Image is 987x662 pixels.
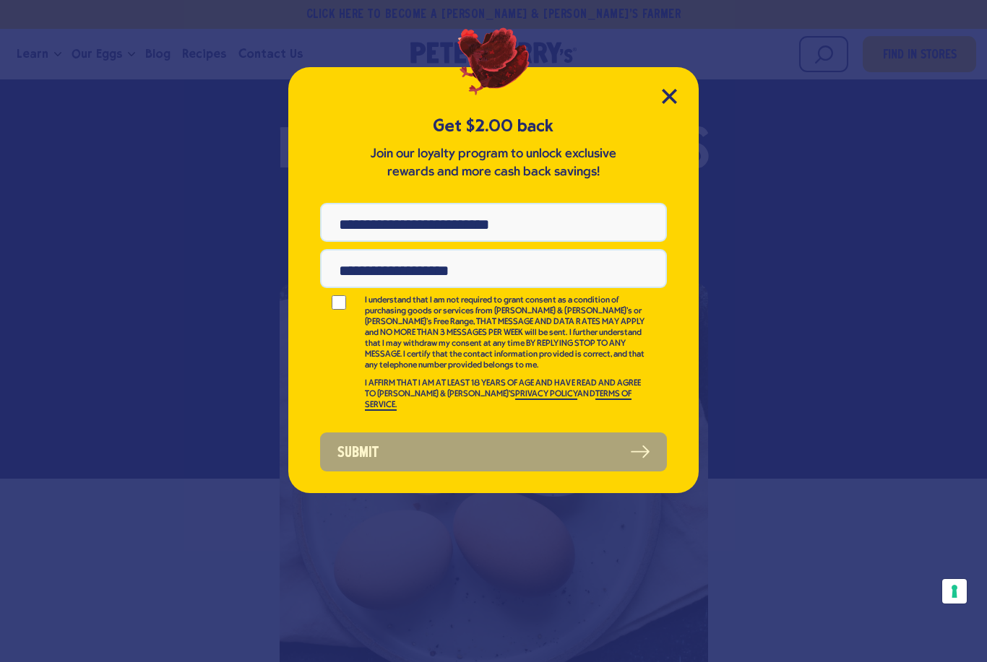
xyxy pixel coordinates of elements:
[367,145,620,181] p: Join our loyalty program to unlock exclusive rewards and more cash back savings!
[365,378,647,411] p: I AFFIRM THAT I AM AT LEAST 18 YEARS OF AGE AND HAVE READ AND AGREE TO [PERSON_NAME] & [PERSON_NA...
[320,114,667,138] h5: Get $2.00 back
[320,432,667,471] button: Submit
[320,295,358,310] input: I understand that I am not required to grant consent as a condition of purchasing goods or servic...
[515,390,577,400] a: PRIVACY POLICY
[365,390,632,411] a: TERMS OF SERVICE.
[365,295,647,371] p: I understand that I am not required to grant consent as a condition of purchasing goods or servic...
[942,579,967,604] button: Your consent preferences for tracking technologies
[662,89,677,104] button: Close Modal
